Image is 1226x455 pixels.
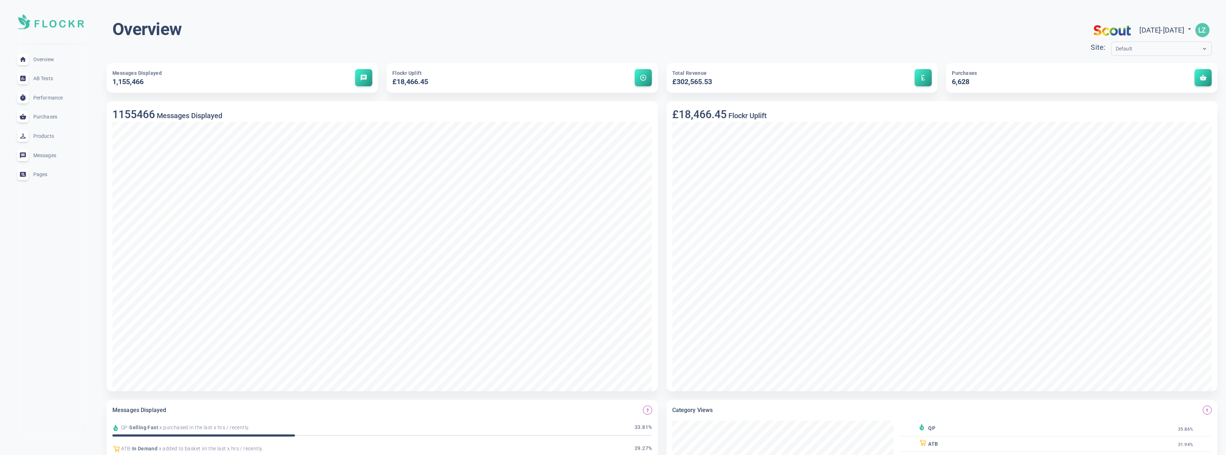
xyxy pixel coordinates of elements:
div: Site: [1091,42,1111,53]
span: 35.86% [1178,427,1193,432]
a: Pages [6,165,95,184]
img: scouts [1091,19,1134,42]
span: 31.94% [1178,442,1193,447]
h5: 1,155,466 [112,77,286,87]
span: [DATE] - [DATE] [1139,26,1193,34]
button: Message views on the category page [1203,406,1212,415]
a: AB Tests [6,69,95,88]
h5: Flockr Uplift [727,111,767,120]
h6: Category Views [672,406,713,415]
img: Soft UI Logo [17,14,84,29]
img: dd5fbd0abbcf46eb7e8e82a679c8394b [1195,23,1210,37]
span: Flockr Uplift [392,70,422,76]
span: priority_high [1205,408,1209,412]
span: x purchased in the last x hrs / recently. [158,424,249,431]
a: Performance [6,88,95,107]
a: Products [6,126,95,146]
h6: Messages Displayed [112,406,166,415]
span: In Demand [132,445,158,452]
h5: Messages Displayed [155,111,222,120]
span: 33.81 % [635,423,652,432]
span: currency_pound [920,74,927,81]
span: Total Revenue [672,70,707,76]
h5: 6,628 [952,77,1125,87]
span: x added to basket iin the last x hrs / recently.. [158,445,264,452]
h5: £18,466.45 [392,77,566,87]
span: ATB - [121,445,132,452]
span: Purchases [952,70,977,76]
a: Overview [6,50,95,69]
span: arrow_circle_up [640,74,647,81]
span: message [360,74,367,81]
span: shopping_basket [1200,74,1207,81]
a: Messages [6,146,95,165]
span: Selling Fast [129,424,158,431]
h5: £302,565.53 [672,77,845,87]
a: Purchases [6,107,95,127]
button: Which Flockr messages are displayed the most [643,406,652,415]
span: Messages Displayed [112,70,162,76]
h3: £18,466.45 [672,108,727,121]
h3: 1155466 [112,108,155,121]
span: question_mark [645,408,650,412]
span: 29.27 % [635,445,652,453]
span: QP - [121,424,129,431]
h1: Overview [112,19,181,40]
